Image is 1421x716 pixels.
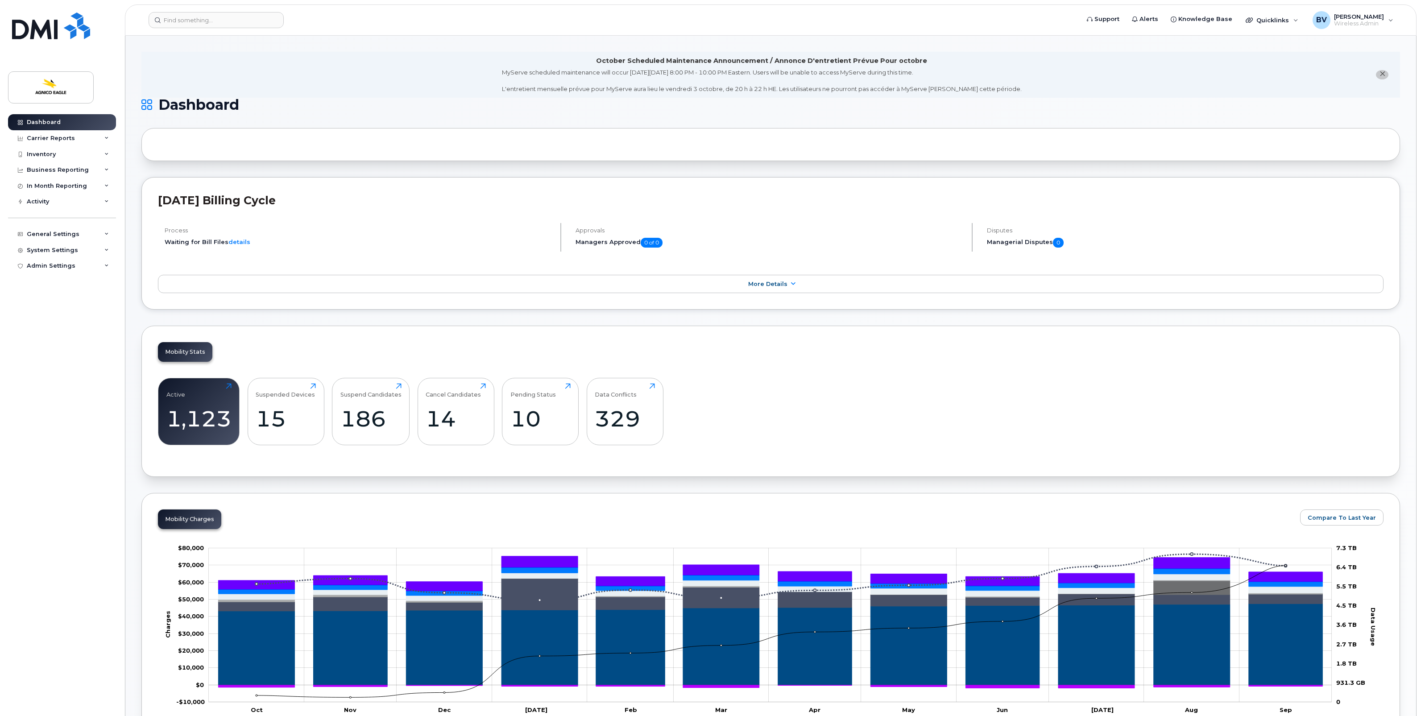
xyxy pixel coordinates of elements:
[1336,660,1357,667] tspan: 1.8 TB
[902,706,915,713] tspan: May
[178,544,204,551] tspan: $80,000
[1336,544,1357,551] tspan: 7.3 TB
[987,238,1384,248] h5: Managerial Disputes
[178,613,204,620] tspan: $40,000
[165,227,553,234] h4: Process
[178,562,204,569] g: $0
[158,194,1384,207] h2: [DATE] Billing Cycle
[987,227,1384,234] h4: Disputes
[426,406,486,432] div: 14
[502,68,1022,93] div: MyServe scheduled maintenance will occur [DATE][DATE] 8:00 PM - 10:00 PM Eastern. Users will be u...
[178,613,204,620] g: $0
[595,383,637,398] div: Data Conflicts
[1053,238,1064,248] span: 0
[178,647,204,654] tspan: $20,000
[510,383,571,440] a: Pending Status10
[1336,621,1357,629] tspan: 3.6 TB
[595,406,655,432] div: 329
[1376,70,1388,79] button: close notification
[219,604,1323,685] g: Rate Plan
[256,383,315,398] div: Suspended Devices
[576,238,964,248] h5: Managers Approved
[808,706,820,713] tspan: Apr
[176,698,205,705] g: $0
[1370,608,1377,646] tspan: Data Usage
[510,406,571,432] div: 10
[641,238,663,248] span: 0 of 0
[178,596,204,603] g: $0
[344,706,357,713] tspan: Nov
[164,611,171,638] tspan: Charges
[178,664,204,671] tspan: $10,000
[178,579,204,586] tspan: $60,000
[426,383,481,398] div: Cancel Candidates
[1336,698,1340,705] tspan: 0
[178,630,204,637] tspan: $30,000
[1336,583,1357,590] tspan: 5.5 TB
[256,406,316,432] div: 15
[596,56,927,66] div: October Scheduled Maintenance Announcement / Annonce D'entretient Prévue Pour octobre
[438,706,451,713] tspan: Dec
[178,596,204,603] tspan: $50,000
[176,698,205,705] tspan: -$10,000
[178,579,204,586] g: $0
[1336,563,1357,571] tspan: 6.4 TB
[178,647,204,654] g: $0
[625,706,637,713] tspan: Feb
[340,406,402,432] div: 186
[748,281,787,287] span: More Details
[178,630,204,637] g: $0
[426,383,486,440] a: Cancel Candidates14
[1300,509,1384,526] button: Compare To Last Year
[166,383,232,440] a: Active1,123
[1336,641,1357,648] tspan: 2.7 TB
[1280,706,1293,713] tspan: Sep
[1092,706,1114,713] tspan: [DATE]
[158,98,239,112] span: Dashboard
[251,706,263,713] tspan: Oct
[576,227,964,234] h4: Approvals
[219,579,1323,611] g: Roaming
[196,681,204,688] tspan: $0
[1308,513,1376,522] span: Compare To Last Year
[228,238,250,245] a: details
[525,706,547,713] tspan: [DATE]
[715,706,727,713] tspan: Mar
[340,383,402,398] div: Suspend Candidates
[1336,602,1357,609] tspan: 4.5 TB
[178,544,204,551] g: $0
[340,383,402,440] a: Suspend Candidates186
[166,406,232,432] div: 1,123
[178,562,204,569] tspan: $70,000
[1336,679,1365,686] tspan: 931.3 GB
[166,383,185,398] div: Active
[595,383,655,440] a: Data Conflicts329
[219,556,1323,591] g: QST
[165,238,553,246] li: Waiting for Bill Files
[178,664,204,671] g: $0
[219,573,1323,601] g: Features
[997,706,1008,713] tspan: Jun
[510,383,556,398] div: Pending Status
[1185,706,1198,713] tspan: Aug
[256,383,316,440] a: Suspended Devices15
[219,685,1323,688] g: Credits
